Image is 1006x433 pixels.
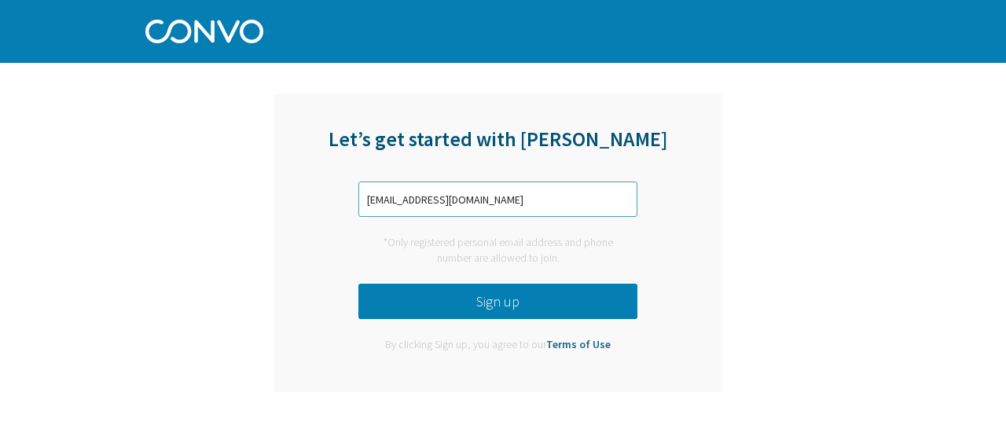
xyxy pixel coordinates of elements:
input: Enter phone number or email address [358,182,637,217]
img: Convo Logo [145,16,263,43]
div: Let’s get started with [PERSON_NAME] [274,126,722,171]
div: By clicking Sign up, you agree to our [373,337,622,353]
a: Terms of Use [546,337,611,351]
div: *Only registered personal email address and phone number are allowed to join. [358,235,637,266]
button: Sign up [358,284,637,319]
